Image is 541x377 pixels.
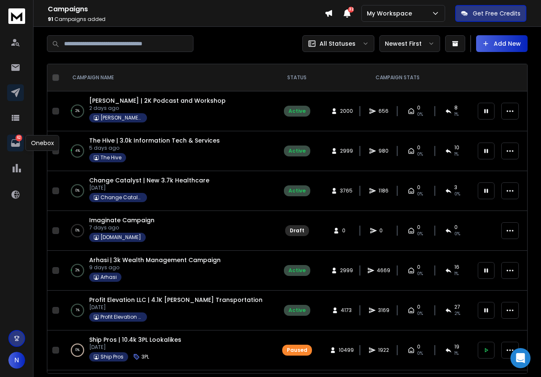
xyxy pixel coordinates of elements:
p: [PERSON_NAME] Group [100,114,142,121]
a: Imaginate Campaign [89,216,155,224]
span: 0% [417,270,423,277]
p: 0 % [75,346,80,354]
span: 3 [454,184,457,191]
span: 1 % [454,111,459,118]
a: Ship Pros | 10.4k 3PL Lookalikes [89,335,181,344]
span: 0 % [454,191,460,198]
img: logo [8,8,25,24]
span: 1 % [454,350,459,357]
p: 2 % [75,266,80,275]
div: Active [289,187,306,194]
span: 1186 [379,187,389,194]
span: 3169 [378,307,389,314]
div: Open Intercom Messenger [510,348,531,368]
p: 9 days ago [89,264,221,271]
p: 7 days ago [89,224,155,231]
p: 2 days ago [89,105,226,112]
span: 0 [342,227,350,234]
span: 1922 [378,347,389,354]
span: 0% [417,350,423,357]
span: 0 [454,224,458,231]
p: The Hive [100,154,121,161]
span: 2999 [340,267,353,274]
p: All Statuses [319,39,356,48]
p: 62 [15,135,22,141]
span: 10499 [339,347,354,354]
th: CAMPAIGN STATS [322,64,473,91]
span: 0 [417,144,420,151]
a: Profit Elevation LLC | 4.1K [PERSON_NAME] Transportation Industry [89,296,289,304]
span: 8 [454,104,458,111]
div: Draft [290,227,304,234]
button: Add New [476,35,528,52]
button: Get Free Credits [455,5,526,22]
td: 2%Arhasi | 3k Wealth Management Campaign9 days agoArhasi [62,251,272,291]
span: 980 [379,148,389,154]
p: My Workspace [367,9,415,18]
th: CAMPAIGN NAME [62,64,272,91]
span: 91 [48,16,53,23]
a: Arhasi | 3k Wealth Management Campaign [89,256,221,264]
div: Onebox [26,135,59,151]
span: 0 [417,264,420,270]
td: 2%[PERSON_NAME] | 2K Podcast and Workshop2 days ago[PERSON_NAME] Group [62,91,272,131]
a: The Hive | 3.0k Information Tech & Services [89,136,220,145]
span: 0 [417,184,420,191]
h1: Campaigns [48,4,325,14]
p: Get Free Credits [473,9,520,18]
div: Active [289,108,306,114]
td: 4%The Hive | 3.0k Information Tech & Services5 days agoThe Hive [62,131,272,171]
button: N [8,352,25,369]
a: 62 [7,135,24,151]
p: [DATE] [89,344,181,351]
span: 0% [417,191,423,198]
span: 0 [379,227,388,234]
td: 0%Change Catalyst | New 3.7k Healthcare[DATE]Change Catalysts LLC [62,171,272,211]
span: 0 [417,343,420,350]
p: Change Catalysts LLC [100,194,142,201]
span: 1 % [454,151,459,158]
span: 0% [417,310,423,317]
p: 5 days ago [89,145,220,151]
span: 0 [417,224,420,231]
span: 0% [417,231,423,237]
span: 0% [454,231,460,237]
span: 2000 [340,108,353,114]
a: [PERSON_NAME] | 2K Podcast and Workshop [89,96,226,105]
p: 4 % [75,147,80,155]
p: 2 % [75,107,80,115]
span: 4669 [377,267,390,274]
p: Arhasi [100,274,117,281]
span: 19 [454,343,459,350]
span: 0 [417,304,420,310]
p: 3PL [142,354,149,360]
span: 3765 [340,187,353,194]
span: 0% [417,151,423,158]
p: [DATE] [89,304,263,311]
p: 0 % [75,226,80,235]
span: 2999 [340,148,353,154]
td: 0%Ship Pros | 10.4k 3PL Lookalikes[DATE]Ship Pros3PL [62,330,272,370]
div: Active [289,267,306,274]
a: Change Catalyst | New 3.7k Healthcare [89,176,209,185]
span: 0% [417,111,423,118]
p: Ship Pros [100,354,124,360]
span: 16 [454,264,459,270]
span: 0 [417,104,420,111]
td: 1%Profit Elevation LLC | 4.1K [PERSON_NAME] Transportation Industry[DATE]Profit Elevation LLC [62,291,272,330]
p: [DOMAIN_NAME] [100,234,141,241]
div: Active [289,307,306,314]
p: 1 % [76,306,80,315]
td: 0%Imaginate Campaign7 days ago[DOMAIN_NAME] [62,211,272,251]
p: Profit Elevation LLC [100,314,142,320]
span: 32 [348,7,354,13]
